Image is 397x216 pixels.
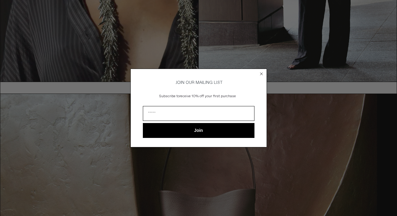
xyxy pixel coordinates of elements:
span: JOIN OUR MAILING LIST [175,80,223,85]
span: receive 10% off your first purchase [180,94,236,99]
button: Close dialog [258,71,264,77]
button: Join [143,123,254,138]
span: Subscribe to [159,94,180,99]
input: Email [143,106,254,121]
